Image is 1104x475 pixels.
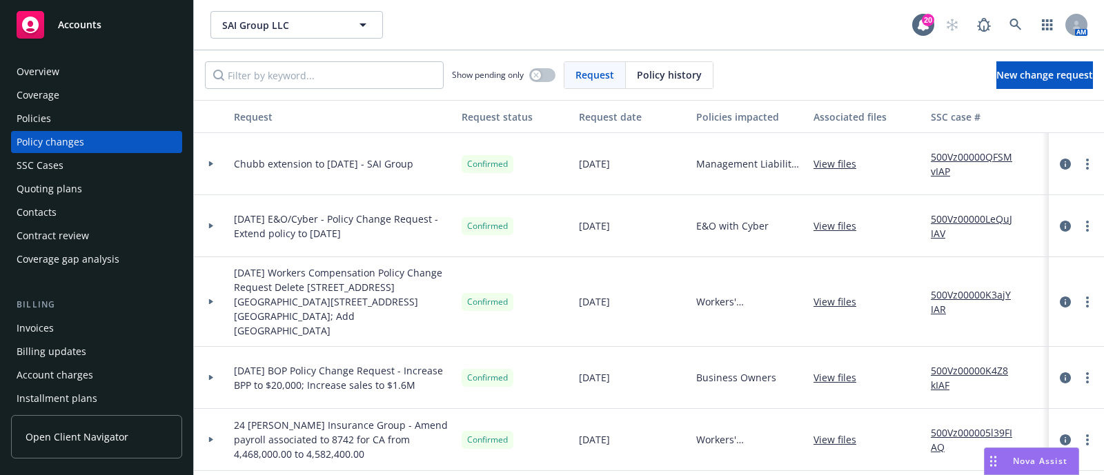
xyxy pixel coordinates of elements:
input: Filter by keyword... [205,61,444,89]
a: Coverage gap analysis [11,248,182,270]
span: Confirmed [467,372,508,384]
div: Toggle Row Expanded [194,409,228,471]
span: [DATE] [579,370,610,385]
div: Request [234,110,451,124]
div: Quoting plans [17,178,82,200]
span: [DATE] [579,219,610,233]
a: Installment plans [11,387,182,410]
span: [DATE] [579,294,610,309]
a: Switch app [1034,11,1061,39]
span: New change request [996,68,1093,81]
span: Policy history [637,68,702,82]
a: SSC Cases [11,154,182,176]
button: Nova Assist [984,447,1079,475]
a: Search [1002,11,1029,39]
div: 20 [922,14,934,26]
div: Policies impacted [696,110,802,124]
div: Policy changes [17,131,84,153]
a: Start snowing [938,11,966,39]
span: [DATE] [579,156,610,171]
div: Toggle Row Expanded [194,347,228,409]
div: Billing [11,298,182,312]
a: circleInformation [1057,370,1074,386]
div: Coverage gap analysis [17,248,119,270]
span: Confirmed [467,296,508,308]
a: Invoices [11,317,182,339]
span: E&O with Cyber [696,219,769,233]
a: circleInformation [1057,156,1074,172]
a: circleInformation [1057,294,1074,310]
span: Open Client Navigator [26,429,128,444]
div: Contacts [17,201,57,223]
a: 500Vz00000K3ajYIAR [931,287,1023,316]
span: Show pending only [452,69,524,81]
div: Installment plans [17,387,97,410]
div: Drag to move [985,448,1002,474]
span: [DATE] Workers Compensation Policy Change Request Delete [STREET_ADDRESS][GEOGRAPHIC_DATA][STREET... [234,265,451,338]
div: Policies [17,108,51,130]
a: circleInformation [1057,218,1074,234]
div: Contract review [17,225,89,247]
button: Request status [456,100,573,133]
span: Confirmed [467,220,508,232]
div: SSC Cases [17,154,63,176]
div: Invoices [17,317,54,339]
a: Coverage [11,84,182,106]
span: SAI Group LLC [222,18,342,32]
a: View files [814,432,867,447]
a: New change request [996,61,1093,89]
span: Request [575,68,614,82]
a: Accounts [11,6,182,44]
span: Workers' Compensation [696,294,802,309]
span: Confirmed [467,434,508,446]
a: View files [814,294,867,309]
a: Billing updates [11,341,182,363]
a: 500Vz00000QFSMvIAP [931,150,1023,179]
a: View files [814,370,867,385]
span: Confirmed [467,158,508,170]
button: Policies impacted [691,100,808,133]
span: Nova Assist [1013,455,1067,467]
a: View files [814,156,867,171]
button: Request date [573,100,691,133]
div: Toggle Row Expanded [194,133,228,195]
a: Policy changes [11,131,182,153]
a: Overview [11,61,182,83]
span: [DATE] [579,432,610,447]
div: Request status [462,110,568,124]
a: Account charges [11,364,182,386]
a: Report a Bug [970,11,998,39]
div: SSC case # [931,110,1023,124]
span: 24 [PERSON_NAME] Insurance Group - Amend payroll associated to 8742 for CA from 4,468,000.00 to 4... [234,418,451,461]
div: Associated files [814,110,920,124]
a: Quoting plans [11,178,182,200]
span: [DATE] E&O/Cyber - Policy Change Request - Extend policy to [DATE] [234,212,451,241]
a: 500Vz00000K4Z8kIAF [931,363,1023,392]
span: Business Owners [696,370,776,385]
button: Request [228,100,456,133]
a: Policies [11,108,182,130]
div: Overview [17,61,59,83]
a: 500Vz00000LeQuJIAV [931,212,1023,241]
div: Account charges [17,364,93,386]
button: SAI Group LLC [210,11,383,39]
span: Chubb extension to [DATE] - SAI Group [234,156,413,171]
div: Billing updates [17,341,86,363]
span: Accounts [58,19,101,30]
button: SSC case # [925,100,1029,133]
a: Contract review [11,225,182,247]
span: Workers' Compensation [696,432,802,447]
div: Coverage [17,84,59,106]
span: Management Liability - 00 2024 SAI Group ML - [PERSON_NAME] [696,156,802,171]
a: more [1079,432,1096,448]
a: View files [814,219,867,233]
a: circleInformation [1057,432,1074,448]
a: Contacts [11,201,182,223]
a: more [1079,370,1096,386]
div: Toggle Row Expanded [194,195,228,257]
span: [DATE] BOP Policy Change Request - Increase BPP to $20,000; Increase sales to $1.6M [234,363,451,392]
a: 500Vz000005l39FIAQ [931,425,1023,454]
a: more [1079,294,1096,310]
div: Request date [579,110,685,124]
a: more [1079,218,1096,234]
